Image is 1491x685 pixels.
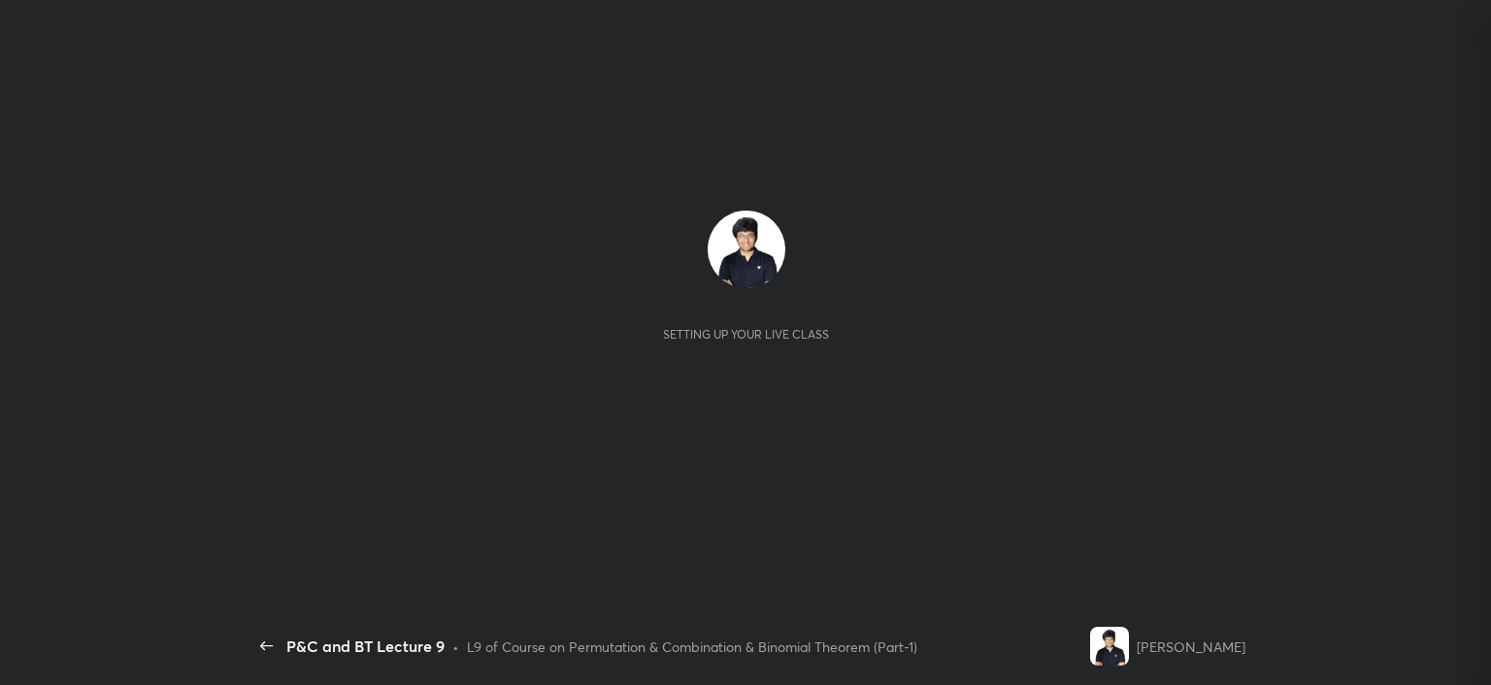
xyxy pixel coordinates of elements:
[286,635,445,658] div: P&C and BT Lecture 9
[467,636,917,657] div: L9 of Course on Permutation & Combination & Binomial Theorem (Part-1)
[1090,627,1129,666] img: a2b695144dc440959598ec8105168280.jpg
[663,327,829,342] div: Setting up your live class
[452,636,459,657] div: •
[708,211,785,288] img: a2b695144dc440959598ec8105168280.jpg
[1137,636,1245,657] div: [PERSON_NAME]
